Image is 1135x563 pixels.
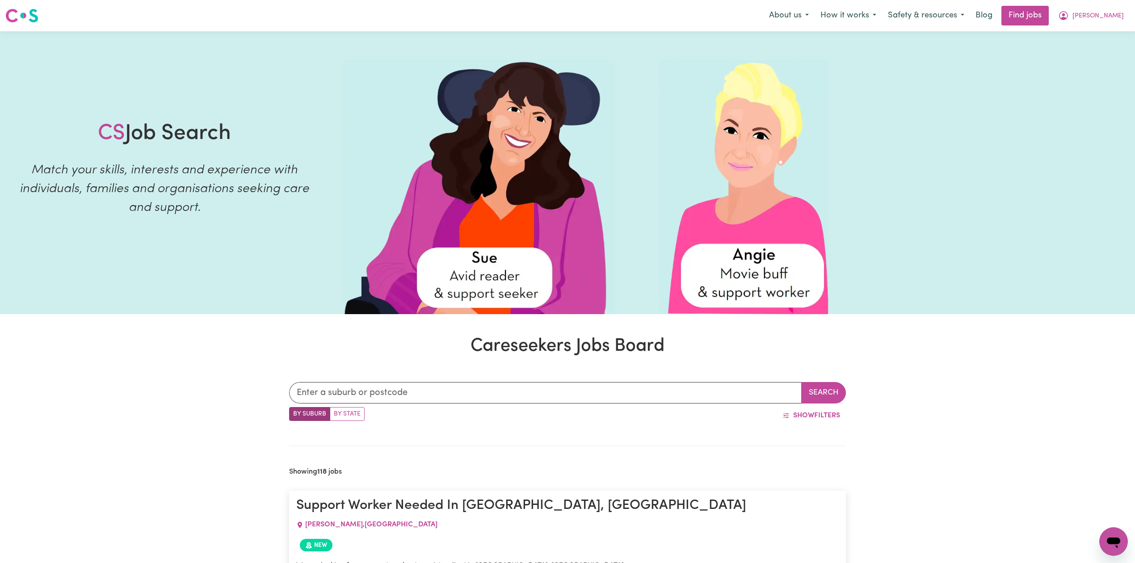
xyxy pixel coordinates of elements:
[289,468,342,476] h2: Showing jobs
[98,121,231,147] h1: Job Search
[5,8,38,24] img: Careseekers logo
[801,382,846,403] button: Search
[1052,6,1130,25] button: My Account
[1072,11,1124,21] span: [PERSON_NAME]
[1099,527,1128,556] iframe: Button to launch messaging window
[289,382,802,403] input: Enter a suburb or postcode
[296,498,839,514] h1: Support Worker Needed In [GEOGRAPHIC_DATA], [GEOGRAPHIC_DATA]
[763,6,815,25] button: About us
[300,539,332,551] span: Job posted within the last 30 days
[793,412,814,419] span: Show
[289,407,330,421] label: Search by suburb/post code
[1001,6,1049,25] a: Find jobs
[98,123,125,144] span: CS
[815,6,882,25] button: How it works
[777,407,846,424] button: ShowFilters
[5,5,38,26] a: Careseekers logo
[970,6,998,25] a: Blog
[882,6,970,25] button: Safety & resources
[330,407,365,421] label: Search by state
[11,161,318,217] p: Match your skills, interests and experience with individuals, families and organisations seeking ...
[305,521,437,528] span: [PERSON_NAME] , [GEOGRAPHIC_DATA]
[317,468,327,475] b: 118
